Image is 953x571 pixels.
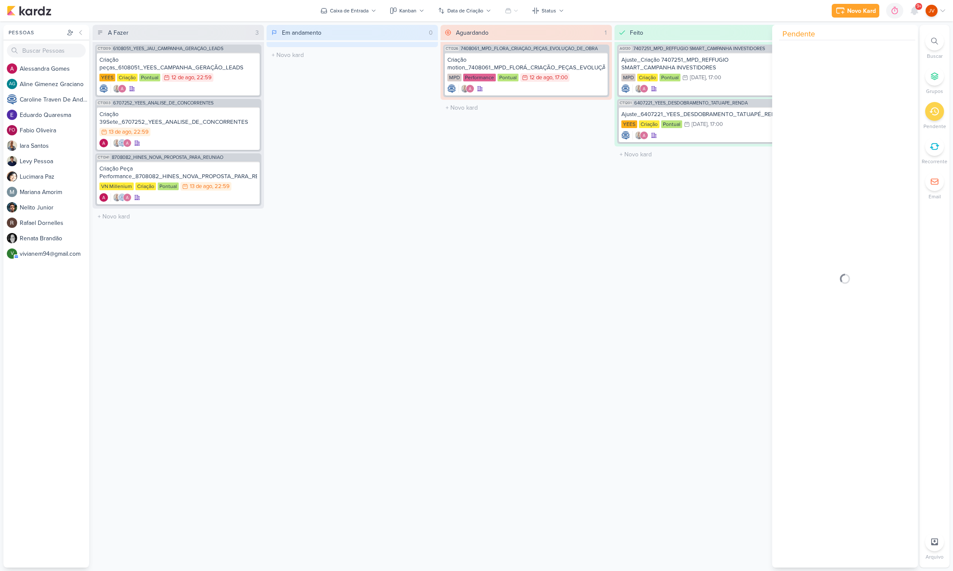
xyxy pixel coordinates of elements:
[552,75,568,81] div: , 17:00
[926,5,938,17] div: Joney Viana
[117,74,138,81] div: Criação
[621,111,779,118] div: Ajuste_6407221_YEES_DESDOBRAMENTO_TATUAPÉ_RENDA
[929,7,935,15] p: JV
[252,28,262,37] div: 3
[7,63,17,74] img: Alessandra Gomes
[7,44,86,57] input: Buscar Pessoas
[118,193,126,202] img: Caroline Traven De Andrade
[20,172,89,181] div: L u c i m a r a P a z
[692,122,707,127] div: [DATE]
[7,94,17,105] img: Caroline Traven De Andrade
[7,29,65,36] div: Pessoas
[621,131,630,140] img: Caroline Traven De Andrade
[20,234,89,243] div: R e n a t a B r a n d ã o
[782,28,815,40] span: Pendente
[113,101,213,105] span: 6707252_YEES_ANALISE_DE_CONCORRENTES
[20,80,89,89] div: A l i n e G i m e n e z G r a c i a n o
[640,131,648,140] img: Alessandra Gomes
[929,193,941,200] p: Email
[621,120,637,128] div: YEES
[135,182,156,190] div: Criação
[640,84,648,93] img: Alessandra Gomes
[639,120,659,128] div: Criação
[11,251,14,256] p: v
[621,74,635,81] div: MPD
[616,148,784,161] input: + Novo kard
[20,188,89,197] div: M a r i a n a A m o r i m
[190,184,212,189] div: 13 de ago
[99,74,115,81] div: YEES
[20,111,89,120] div: E d u a r d o Q u a r e s m a
[832,4,879,18] button: Novo Kard
[659,74,680,81] div: Pontual
[7,218,17,228] img: Rafael Dornelles
[99,193,108,202] div: Criador(a): Alessandra Gomes
[637,74,658,81] div: Criação
[131,129,149,135] div: , 22:59
[633,46,765,51] span: 7407251_MPD_REFFUGIO SMART_CAMPANHA INVESTIDORES
[118,139,126,147] img: Caroline Traven De Andrade
[632,131,648,140] div: Colaboradores: Iara Santos, Alessandra Gomes
[621,131,630,140] div: Criador(a): Caroline Traven De Andrade
[171,75,194,81] div: 12 de ago
[20,249,89,258] div: v i v i a n e m 9 4 @ g m a i l . c o m
[466,84,474,93] img: Alessandra Gomes
[99,84,108,93] div: Criador(a): Caroline Traven De Andrade
[461,46,598,51] span: 7408061_MPD_FLORÁ_CRIAÇÃO_PEÇAS_EVOLUÇÃO_DE_OBRA
[123,139,132,147] img: Alessandra Gomes
[97,101,111,105] span: CT1303
[619,101,632,105] span: CT1201
[20,218,89,227] div: R a f a e l D o r n e l l e s
[7,6,51,16] img: kardz.app
[634,101,748,105] span: 6407221_YEES_DESDOBRAMENTO_TATUAPÉ_RENDA
[99,139,108,147] div: Criador(a): Alessandra Gomes
[99,84,108,93] img: Caroline Traven De Andrade
[20,64,89,73] div: A l e s s a n d r a G o m e s
[7,187,17,197] img: Mariana Amorim
[7,156,17,166] img: Levy Pessoa
[7,202,17,212] img: Nelito Junior
[7,233,17,243] img: Renata Brandão
[926,553,944,561] p: Arquivo
[94,210,262,223] input: + Novo kard
[113,46,223,51] span: 6108051_YEES_JAÚ_CAMPANHA_GERAÇÃO_LEADS
[111,84,126,93] div: Colaboradores: Iara Santos, Alessandra Gomes
[497,74,518,81] div: Pontual
[706,75,721,81] div: , 17:00
[621,84,630,93] div: Criador(a): Caroline Traven De Andrade
[99,193,108,202] img: Alessandra Gomes
[923,123,946,130] p: Pendente
[113,139,121,147] img: Iara Santos
[635,131,643,140] img: Iara Santos
[7,125,17,135] div: Fabio Oliveira
[20,95,89,104] div: C a r o l i n e T r a v e n D e A n d r a d e
[99,111,257,126] div: Criação 39Sete_6707252_YEES_ANALISE_DE_CONCORRENTES
[20,157,89,166] div: L e v y P e s s o a
[442,102,610,114] input: + Novo kard
[461,84,469,93] img: Iara Santos
[97,155,110,160] span: CT1341
[268,49,436,61] input: + Novo kard
[459,84,474,93] div: Colaboradores: Iara Santos, Alessandra Gomes
[20,141,89,150] div: I a r a S a n t o s
[158,182,179,190] div: Pontual
[99,139,108,147] img: Alessandra Gomes
[139,74,160,81] div: Pontual
[111,193,132,202] div: Colaboradores: Iara Santos, Caroline Traven De Andrade, Alessandra Gomes
[447,84,456,93] img: Caroline Traven De Andrade
[9,128,15,133] p: FO
[707,122,723,127] div: , 17:00
[847,6,876,15] div: Novo Kard
[621,56,779,72] div: Ajuste_Criação 7407251_MPD_REFFUGIO SMART_CAMPANHA INVESTIDORES
[194,75,212,81] div: , 22:59
[112,155,223,160] span: 8708082_HINES_NOVA_PROPOSTA_PARA_REUNIAO
[447,74,462,81] div: MPD
[99,56,257,72] div: Criação peças_6108051_YEES_CAMPANHA_GERAÇÃO_LEADS
[7,171,17,182] img: Lucimara Paz
[97,46,111,51] span: CT1309
[123,193,132,202] img: Alessandra Gomes
[690,75,706,81] div: [DATE]
[621,84,630,93] img: Caroline Traven De Andrade
[109,129,131,135] div: 13 de ago
[20,203,89,212] div: N e l i t o J u n i o r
